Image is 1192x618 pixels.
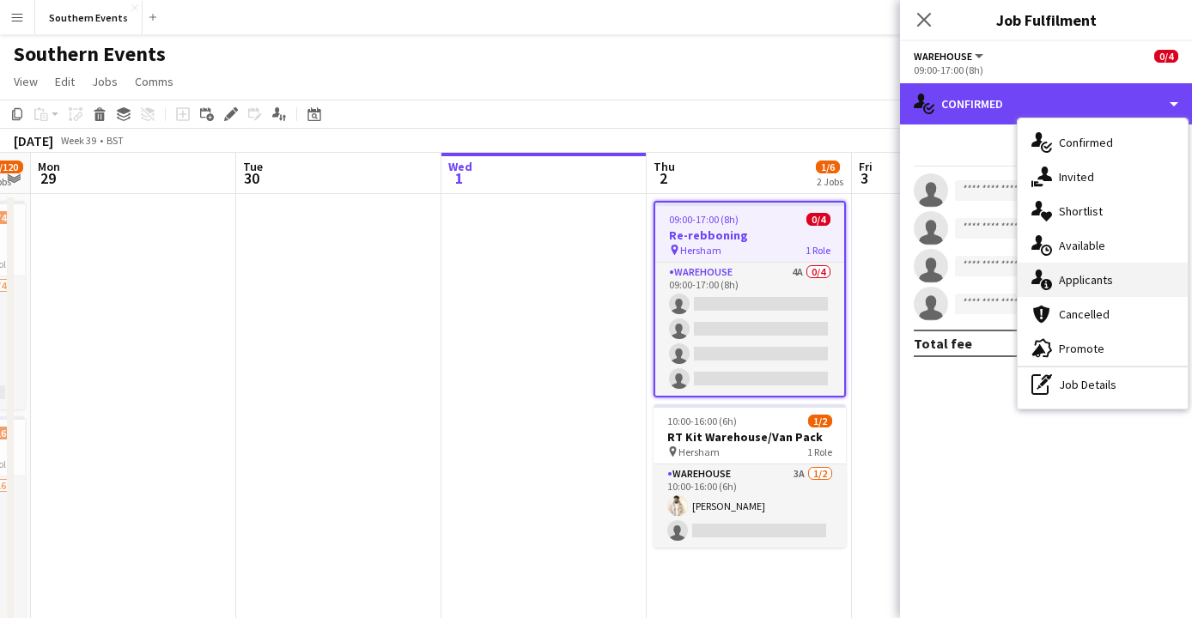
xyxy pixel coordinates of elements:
span: 1/2 [808,415,832,427]
span: Cancelled [1059,306,1110,322]
button: Warehouse [914,50,986,63]
span: 3 [856,168,873,188]
span: 1 [446,168,472,188]
span: Hersham [680,244,721,257]
span: View [14,74,38,89]
h3: RT Kit Warehouse/Van Pack [654,429,846,445]
h1: Southern Events [14,41,166,67]
span: Available [1059,238,1105,253]
app-job-card: 09:00-17:00 (8h)0/4Re-rebboning Hersham1 RoleWarehouse4A0/409:00-17:00 (8h) [654,201,846,397]
span: 10:00-16:00 (6h) [667,415,737,427]
a: Edit [48,70,82,93]
span: Confirmed [1059,135,1113,150]
app-card-role: Warehouse4A0/409:00-17:00 (8h) [655,263,844,396]
div: 2 Jobs [817,175,843,188]
div: Total fee [914,335,972,352]
span: 1 Role [807,445,832,458]
h3: Job Fulfilment [900,9,1192,31]
span: 2 [651,168,675,188]
a: View [7,70,45,93]
app-job-card: 10:00-16:00 (6h)1/2RT Kit Warehouse/Van Pack Hersham1 RoleWarehouse3A1/210:00-16:00 (6h)[PERSON_N... [654,404,846,548]
a: Jobs [85,70,125,93]
span: Wed [448,159,472,174]
span: 1/6 [816,161,840,173]
span: Warehouse [914,50,972,63]
span: Jobs [92,74,118,89]
div: 09:00-17:00 (8h) [914,64,1178,76]
span: Invited [1059,169,1094,185]
span: Hersham [678,445,720,458]
div: [DATE] [14,132,53,149]
span: Comms [135,74,173,89]
span: 0/4 [806,213,830,226]
div: Job Details [1018,367,1188,402]
span: 29 [35,168,60,188]
div: BST [106,134,124,147]
span: 1 Role [806,244,830,257]
app-card-role: Warehouse3A1/210:00-16:00 (6h)[PERSON_NAME] [654,464,846,548]
span: Edit [55,74,75,89]
span: 0/4 [1154,50,1178,63]
button: Southern Events [35,1,143,34]
a: Comms [128,70,180,93]
span: Shortlist [1059,203,1103,219]
span: Fri [859,159,873,174]
span: Week 39 [57,134,100,147]
span: Applicants [1059,272,1113,288]
span: 30 [240,168,263,188]
span: 09:00-17:00 (8h) [669,213,739,226]
span: Promote [1059,341,1104,356]
span: Tue [243,159,263,174]
span: Thu [654,159,675,174]
div: Confirmed [900,83,1192,124]
span: Mon [38,159,60,174]
h3: Re-rebboning [655,227,844,243]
